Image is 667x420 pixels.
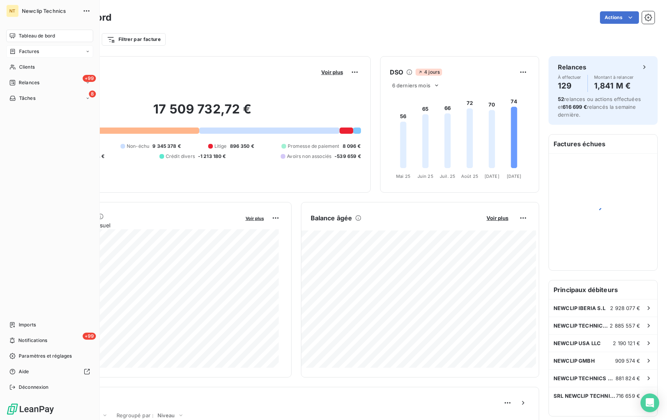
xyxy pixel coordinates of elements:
[610,305,640,311] span: 2 928 077 €
[230,143,254,150] span: 896 350 €
[549,280,657,299] h6: Principaux débiteurs
[19,368,29,375] span: Aide
[484,174,499,179] tspan: [DATE]
[613,340,640,346] span: 2 190 121 €
[558,96,641,118] span: relances ou actions effectuées et relancés la semaine dernière.
[396,174,410,179] tspan: Mai 25
[563,104,587,110] span: 616 699 €
[594,75,634,80] span: Montant à relancer
[102,33,166,46] button: Filtrer par facture
[44,101,361,125] h2: 17 509 732,72 €
[558,96,564,102] span: 52
[6,5,19,17] div: NT
[22,8,78,14] span: Newclip Technics
[594,80,634,92] h4: 1,841 M €
[19,384,49,391] span: Déconnexion
[600,11,639,24] button: Actions
[166,153,195,160] span: Crédit divers
[392,82,430,89] span: 6 derniers mois
[554,358,595,364] span: NEWCLIP GMBH
[44,221,240,229] span: Chiffre d'affaires mensuel
[558,80,581,92] h4: 129
[549,135,657,153] h6: Factures échues
[19,32,55,39] span: Tableau de bord
[554,305,605,311] span: NEWCLIP IBERIA S.L
[343,143,361,150] span: 8 096 €
[6,365,93,378] a: Aide
[19,64,35,71] span: Clients
[461,174,478,179] tspan: Août 25
[440,174,455,179] tspan: Juil. 25
[484,214,511,222] button: Voir plus
[487,215,508,221] span: Voir plus
[19,79,39,86] span: Relances
[616,375,640,381] span: 881 824 €
[246,216,264,221] span: Voir plus
[558,62,586,72] h6: Relances
[19,321,36,328] span: Imports
[506,174,521,179] tspan: [DATE]
[321,69,343,75] span: Voir plus
[19,353,72,360] span: Paramètres et réglages
[334,153,361,160] span: -539 659 €
[616,393,640,399] span: 716 659 €
[157,412,175,418] span: Niveau
[554,323,610,329] span: NEWCLIP TECHNICS AUSTRALIA PTY
[416,69,442,76] span: 4 jours
[390,67,403,77] h6: DSO
[615,358,640,364] span: 909 574 €
[198,153,226,160] span: -1 213 180 €
[287,153,331,160] span: Avoirs non associés
[6,403,55,415] img: Logo LeanPay
[319,69,345,76] button: Voir plus
[117,412,154,418] span: Regroupé par :
[83,333,96,340] span: +99
[554,375,616,381] span: NEWCLIP TECHNICS JAPAN KK
[610,323,640,329] span: 2 885 557 €
[288,143,340,150] span: Promesse de paiement
[311,213,352,223] h6: Balance âgée
[18,337,47,344] span: Notifications
[214,143,227,150] span: Litige
[19,48,39,55] span: Factures
[554,393,616,399] span: SRL NEWCLIP TECHNICS [GEOGRAPHIC_DATA]
[127,143,149,150] span: Non-échu
[243,214,266,222] button: Voir plus
[558,75,581,80] span: À effectuer
[152,143,181,150] span: 9 345 378 €
[89,90,96,97] span: 8
[554,340,601,346] span: NEWCLIP USA LLC
[417,174,433,179] tspan: Juin 25
[83,75,96,82] span: +99
[19,95,35,102] span: Tâches
[640,393,659,412] div: Open Intercom Messenger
